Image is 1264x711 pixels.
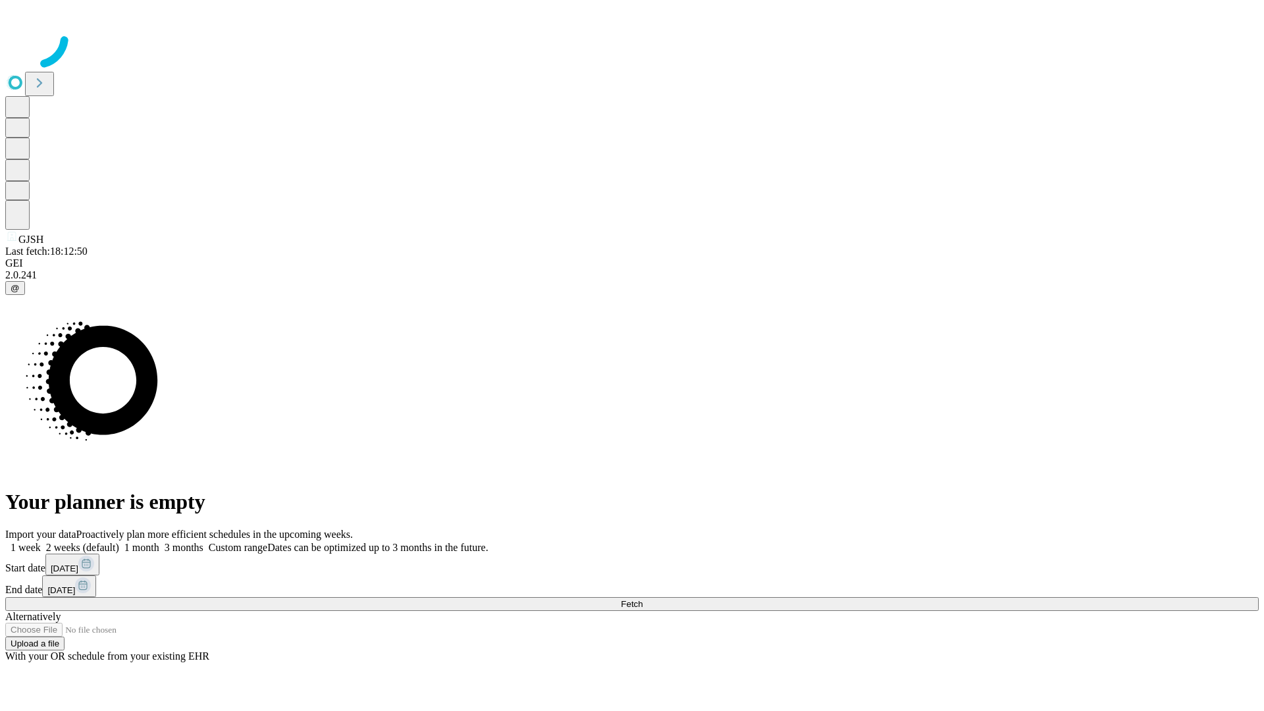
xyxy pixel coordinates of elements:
[51,564,78,573] span: [DATE]
[5,490,1259,514] h1: Your planner is empty
[5,575,1259,597] div: End date
[11,542,41,553] span: 1 week
[76,529,353,540] span: Proactively plan more efficient schedules in the upcoming weeks.
[124,542,159,553] span: 1 month
[5,597,1259,611] button: Fetch
[5,281,25,295] button: @
[5,257,1259,269] div: GEI
[5,650,209,662] span: With your OR schedule from your existing EHR
[18,234,43,245] span: GJSH
[47,585,75,595] span: [DATE]
[5,554,1259,575] div: Start date
[621,599,643,609] span: Fetch
[209,542,267,553] span: Custom range
[11,283,20,293] span: @
[5,269,1259,281] div: 2.0.241
[46,542,119,553] span: 2 weeks (default)
[165,542,203,553] span: 3 months
[5,246,88,257] span: Last fetch: 18:12:50
[45,554,99,575] button: [DATE]
[42,575,96,597] button: [DATE]
[5,637,65,650] button: Upload a file
[267,542,488,553] span: Dates can be optimized up to 3 months in the future.
[5,611,61,622] span: Alternatively
[5,529,76,540] span: Import your data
